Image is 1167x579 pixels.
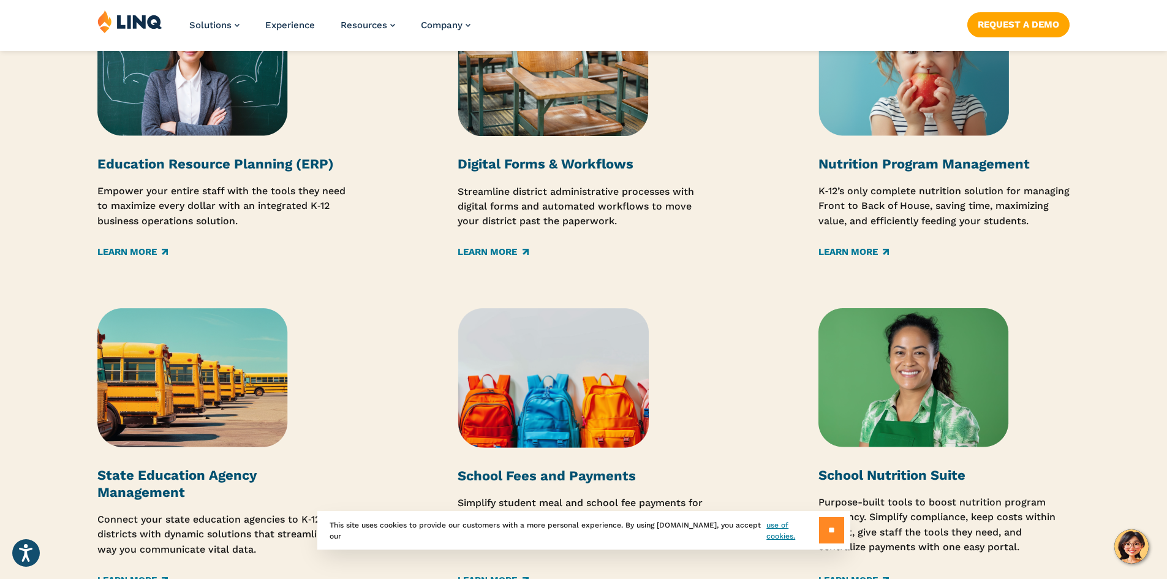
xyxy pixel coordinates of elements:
span: Company [421,20,463,31]
img: LINQ | K‑12 Software [97,10,162,33]
a: use of cookies. [766,520,818,542]
p: Empower your entire staff with the tools they need to maximize every dollar with an integrated K‑... [97,184,349,229]
button: Hello, have a question? Let’s chat. [1114,529,1149,564]
img: State Thumbnail [97,308,288,447]
span: Resources [341,20,387,31]
img: Payments Thumbnail [458,308,649,448]
a: Solutions [189,20,240,31]
span: Solutions [189,20,232,31]
strong: Nutrition Program Management [818,156,1030,172]
a: Experience [265,20,315,31]
p: Simplify student meal and school fee payments for your district’s families with LINQ’s fast, easy... [458,496,709,557]
a: Resources [341,20,395,31]
div: This site uses cookies to provide our customers with a more personal experience. By using [DOMAIN... [317,511,850,550]
h3: Digital Forms & Workflows [458,156,709,173]
h3: Education Resource Planning (ERP) [97,156,349,173]
a: Request a Demo [967,12,1070,37]
p: Purpose-built tools to boost nutrition program efficiency. Simplify compliance, keep costs within... [818,495,1070,557]
p: Connect your state education agencies to K‑12 districts with dynamic solutions that streamline th... [97,512,349,557]
nav: Primary Navigation [189,10,470,50]
strong: School Nutrition Suite [818,467,965,483]
a: Company [421,20,470,31]
strong: School Fees and Payments [458,468,636,483]
a: Learn More [97,246,168,259]
a: Learn More [818,246,889,259]
img: School Nutrition Suite [818,308,1009,447]
nav: Button Navigation [967,10,1070,37]
p: K‑12’s only complete nutrition solution for managing Front to Back of House, saving time, maximiz... [818,184,1070,229]
a: Learn More [458,246,528,259]
strong: State Education Agency Management [97,467,257,500]
p: Streamline district administrative processes with digital forms and automated workflows to move y... [458,184,709,229]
